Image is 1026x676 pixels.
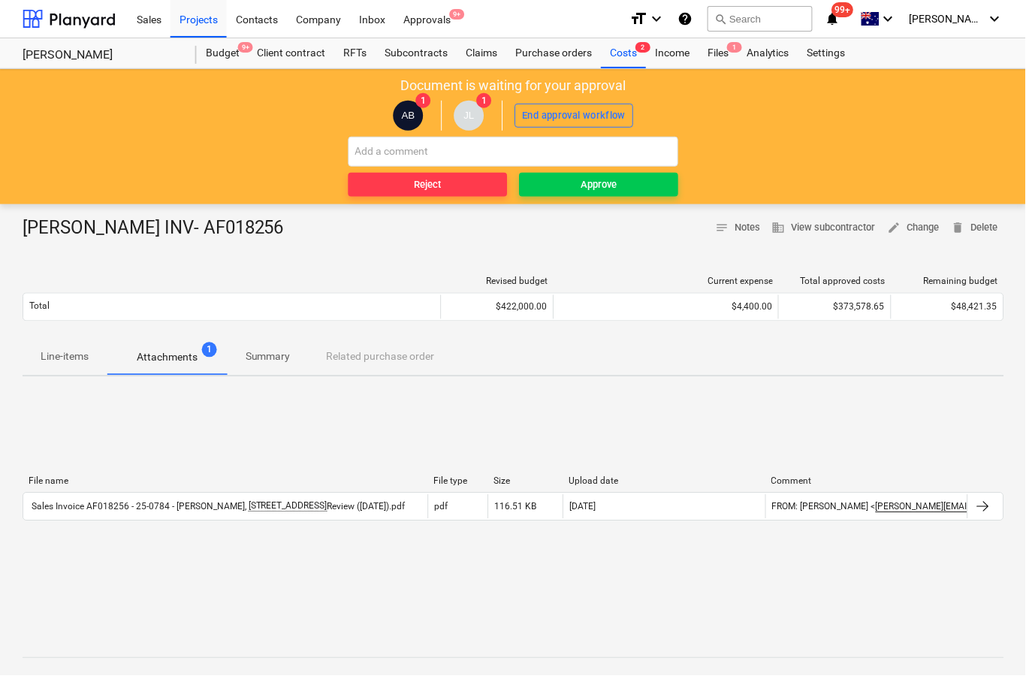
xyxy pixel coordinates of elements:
[41,349,89,365] p: Line-items
[636,42,651,53] span: 2
[394,101,424,131] div: Alberto Berdera
[249,38,335,68] a: Client contract
[715,13,727,25] span: search
[23,216,296,240] div: [PERSON_NAME] INV- AF018256
[441,295,554,319] div: $422,000.00
[450,9,465,20] span: 9+
[464,110,475,121] span: JL
[825,10,840,28] i: notifications
[197,38,249,68] div: Budget
[435,502,448,512] div: pdf
[883,216,946,240] button: Change
[581,177,617,194] div: Approve
[602,38,647,68] div: Costs
[560,302,773,312] div: $4,400.00
[507,38,602,68] a: Purchase orders
[29,501,406,512] div: Sales Invoice AF018256 - 25-0784 - [PERSON_NAME], Review ([DATE]).pdf
[786,276,886,287] div: Total approved costs
[678,10,693,28] i: Knowledge base
[716,221,729,234] span: notes
[477,93,492,108] span: 1
[495,502,537,512] div: 116.51 KB
[799,38,856,68] a: Settings
[699,38,738,68] div: Files
[197,38,249,68] a: Budget9+
[335,38,376,68] a: RFTs
[833,2,855,17] span: 99+
[349,137,679,167] input: Add a comment
[569,476,760,487] div: Upload date
[767,216,883,240] button: View subcontractor
[416,93,431,108] span: 1
[716,219,761,237] span: Notes
[29,300,50,313] p: Total
[630,10,648,28] i: format_size
[402,110,415,121] span: AB
[23,47,179,63] div: [PERSON_NAME]
[889,221,902,234] span: edit
[946,216,1005,240] button: Delete
[376,38,457,68] a: Subcontracts
[520,173,679,197] button: Approve
[773,219,877,237] span: View subcontractor
[202,343,217,358] span: 1
[952,302,998,312] span: $48,421.35
[880,10,898,28] i: keyboard_arrow_down
[29,476,422,487] div: File name
[772,476,963,487] div: Comment
[648,10,666,28] i: keyboard_arrow_down
[560,276,774,287] div: Current expense
[738,38,799,68] a: Analytics
[415,177,442,194] div: Reject
[457,38,507,68] a: Claims
[699,38,738,68] a: Files1
[987,10,1005,28] i: keyboard_arrow_down
[779,295,892,319] div: $373,578.65
[434,476,482,487] div: File type
[401,77,626,95] p: Document is waiting for your approval
[523,107,626,125] div: End approval workflow
[708,6,813,32] button: Search
[951,604,1026,676] iframe: Chat Widget
[494,476,557,487] div: Size
[889,219,940,237] span: Change
[448,276,548,287] div: Revised budget
[349,173,508,197] button: Reject
[710,216,767,240] button: Notes
[137,350,198,366] p: Attachments
[898,276,999,287] div: Remaining budget
[515,104,634,128] button: End approval workflow
[728,42,743,53] span: 1
[952,221,966,234] span: delete
[602,38,647,68] a: Costs2
[570,502,596,512] div: [DATE]
[238,42,253,53] span: 9+
[910,13,985,25] span: [PERSON_NAME]
[647,38,699,68] a: Income
[454,101,484,131] div: Joseph Licastro
[773,221,786,234] span: business
[952,219,999,237] span: Delete
[246,349,291,365] p: Summary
